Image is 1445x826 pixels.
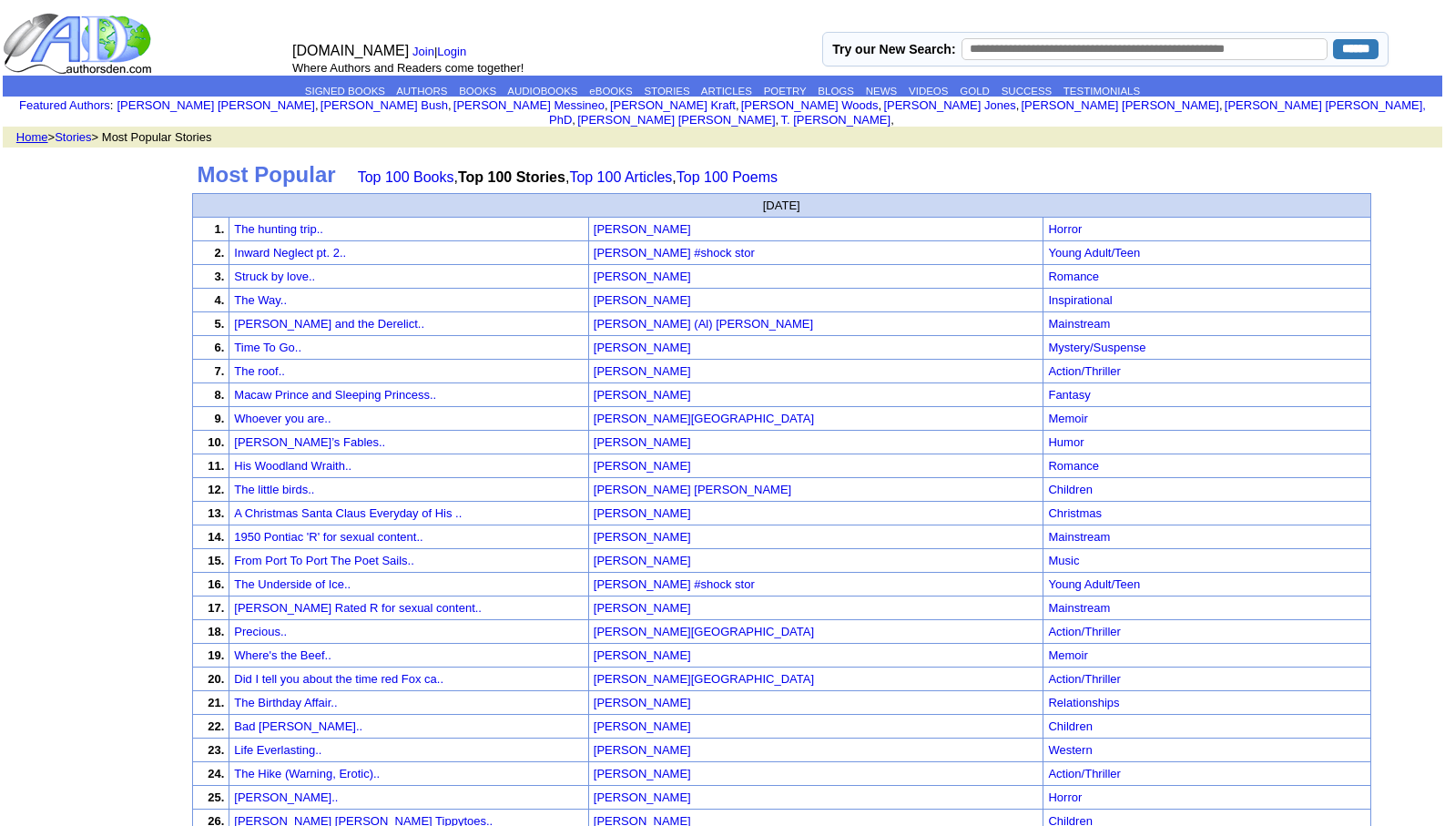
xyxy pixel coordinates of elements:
a: Memoir [1048,648,1087,662]
a: POETRY [764,86,807,97]
a: [PERSON_NAME] [PERSON_NAME] [117,98,314,112]
a: [PERSON_NAME] Kraft [610,98,736,112]
font: [DATE] [763,199,800,212]
a: Action/Thriller [1048,364,1120,378]
a: [PERSON_NAME] Bush [321,98,448,112]
a: Romance [1048,459,1099,473]
font: i [452,101,453,111]
font: [PERSON_NAME] #shock stor [594,577,755,591]
font: i [739,101,741,111]
a: A Christmas Santa Claus Everyday of His .. [234,506,462,520]
a: [PERSON_NAME] and the Derelict.. [234,317,424,331]
label: Try our New Search: [832,42,955,56]
a: T. [PERSON_NAME] [780,113,890,127]
a: The Way.. [234,293,287,307]
a: Top 100 Books [358,169,454,185]
a: [PERSON_NAME][GEOGRAPHIC_DATA] [594,410,814,425]
img: logo_ad.gif [3,12,156,76]
a: Young Adult/Teen [1048,577,1140,591]
a: 1950 Pontiac 'R' for sexual content.. [234,530,422,544]
a: NEWS [866,86,898,97]
a: [PERSON_NAME] [594,552,691,567]
font: [PERSON_NAME][GEOGRAPHIC_DATA] [594,672,814,686]
font: [PERSON_NAME] [594,293,691,307]
font: 23. [208,743,224,757]
font: [PERSON_NAME] [594,648,691,662]
font: 13. [208,506,224,520]
a: AUDIOBOOKS [507,86,577,97]
font: [PERSON_NAME] [594,530,691,544]
a: The Hike (Warning, Erotic).. [234,767,380,780]
font: 12. [208,483,224,496]
font: i [1223,101,1225,111]
a: TESTIMONIALS [1063,86,1140,97]
a: [PERSON_NAME] #shock stor [594,244,755,260]
a: [PERSON_NAME] [594,339,691,354]
a: Action/Thriller [1048,625,1120,638]
a: [PERSON_NAME] [594,433,691,449]
font: 21. [208,696,224,709]
a: The Underside of Ice.. [234,577,351,591]
a: Where's the Beef.. [234,648,331,662]
a: Featured Authors [19,98,110,112]
a: Struck by love.. [234,270,315,283]
a: Young Adult/Teen [1048,246,1140,260]
a: [PERSON_NAME] Woods [741,98,879,112]
a: Horror [1048,222,1082,236]
a: [PERSON_NAME] Jones [883,98,1015,112]
a: Home [16,130,48,144]
font: 22. [208,719,224,733]
a: STORIES [644,86,689,97]
a: The hunting trip.. [234,222,323,236]
font: [PERSON_NAME] [594,743,691,757]
a: Mainstream [1048,317,1110,331]
a: [PERSON_NAME] [594,789,691,804]
a: Action/Thriller [1048,767,1120,780]
font: i [319,101,321,111]
font: 1. [214,222,224,236]
a: Music [1048,554,1079,567]
a: Mystery/Suspense [1048,341,1145,354]
a: [PERSON_NAME] [PERSON_NAME] [577,113,775,127]
a: [PERSON_NAME] [PERSON_NAME] [594,481,791,496]
font: 5. [214,317,224,331]
font: [PERSON_NAME] [594,767,691,780]
a: [PERSON_NAME] [594,718,691,733]
a: Top 100 Poems [677,169,778,185]
font: 20. [208,672,224,686]
a: Macaw Prince and Sleeping Princess.. [234,388,436,402]
a: GOLD [960,86,990,97]
a: Romance [1048,270,1099,283]
b: Most Popular [198,162,336,187]
a: Horror [1048,790,1082,804]
font: Where Authors and Readers come together! [292,61,524,75]
a: [PERSON_NAME][GEOGRAPHIC_DATA] [594,623,814,638]
a: [PERSON_NAME].. [234,790,338,804]
font: [DOMAIN_NAME] [292,43,409,58]
a: [PERSON_NAME] [594,457,691,473]
a: Humor [1048,435,1084,449]
a: [PERSON_NAME] [594,647,691,662]
a: VIDEOS [909,86,948,97]
a: Mainstream [1048,601,1110,615]
font: i [778,116,780,126]
a: Fantasy [1048,388,1090,402]
font: [PERSON_NAME] [594,554,691,567]
font: [PERSON_NAME] (Al) [PERSON_NAME] [594,317,813,331]
a: The roof.. [234,364,285,378]
font: 19. [208,648,224,662]
b: Top 100 Stories [458,169,565,185]
font: i [894,116,896,126]
a: The little birds.. [234,483,314,496]
a: Bad [PERSON_NAME].. [234,719,362,733]
a: Action/Thriller [1048,672,1120,686]
a: Join [412,45,434,58]
a: [PERSON_NAME] [594,268,691,283]
font: 7. [214,364,224,378]
a: ARTICLES [701,86,752,97]
font: [PERSON_NAME] [594,222,691,236]
a: [PERSON_NAME] (Al) [PERSON_NAME] [594,315,813,331]
font: 15. [208,554,224,567]
a: [PERSON_NAME] [594,291,691,307]
a: Western [1048,743,1092,757]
